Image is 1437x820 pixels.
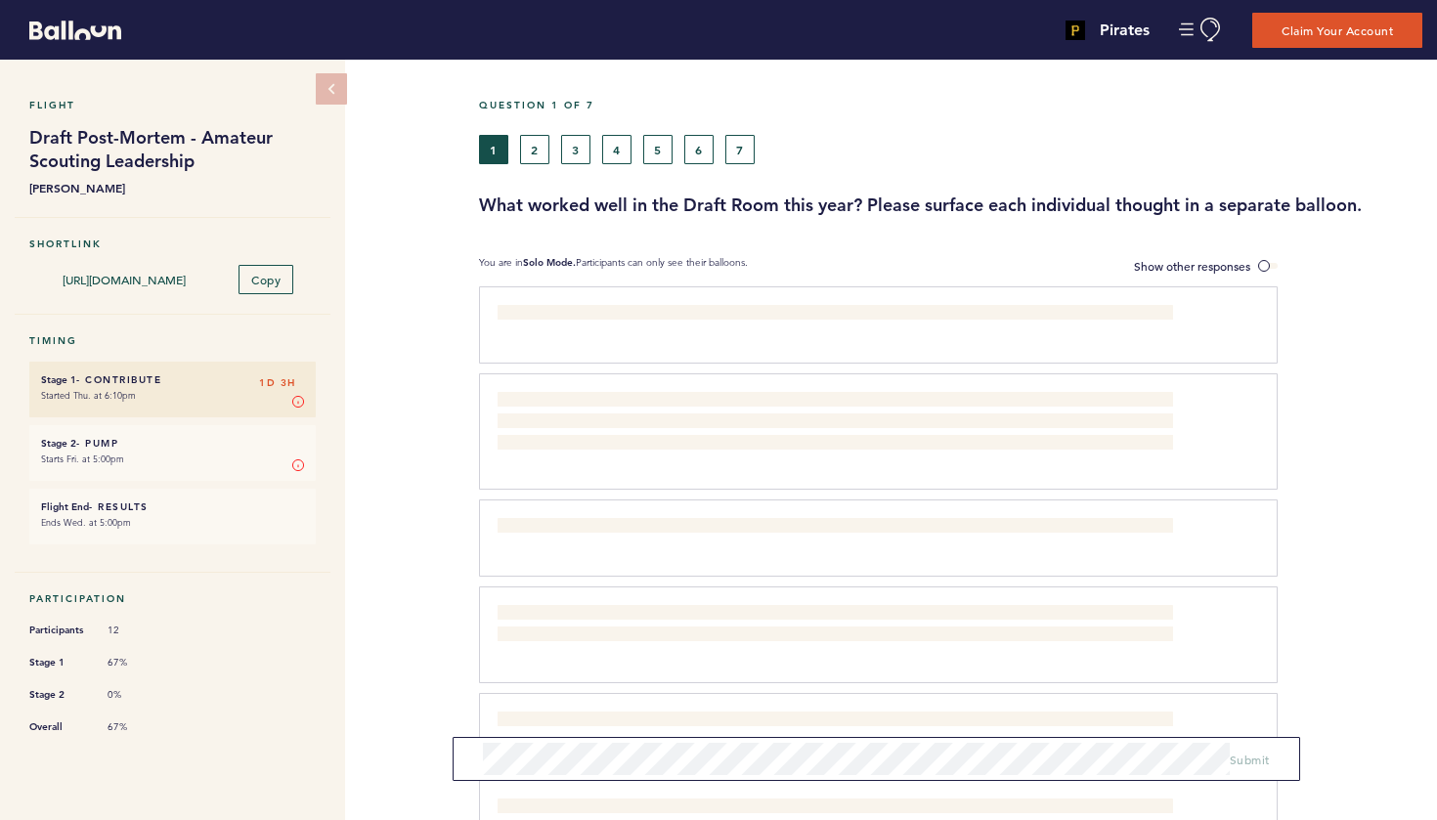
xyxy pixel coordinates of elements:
span: Stage 2 [29,685,88,705]
h5: Shortlink [29,237,316,250]
button: Claim Your Account [1252,13,1422,48]
time: Ends Wed. at 5:00pm [41,516,131,529]
time: Started Thu. at 6:10pm [41,389,136,402]
h6: - Pump [41,437,304,450]
span: Having information flow upward from the Area Supervisors to the Regional Supervisors to Sr Leader... [498,713,1042,729]
span: Allowing the Area Scouts to present some of their “Plunder the Deep” players. [498,800,910,816]
button: 1 [479,135,508,164]
h5: Timing [29,334,316,347]
h5: Participation [29,592,316,605]
span: The “Plunder the Deep” project – how it was formed and ultimately utilized put us in a great and ... [498,607,1135,642]
b: [PERSON_NAME] [29,178,316,197]
span: Overall [29,717,88,737]
small: Flight End [41,500,89,513]
span: Submit [1230,752,1270,767]
span: Getting exposure to the Model Interpretability Plots was very helpful in understanding where a pl... [498,394,1176,449]
span: Getting “deeper” down the board was advantageous for our preparedness for early day 2. [498,520,968,536]
h5: Flight [29,99,316,111]
span: 67% [108,720,166,734]
span: Show other responses [1134,258,1250,274]
button: 2 [520,135,549,164]
h3: What worked well in the Draft Room this year? Please surface each individual thought in a separat... [479,194,1422,217]
button: Copy [239,265,293,294]
small: Stage 2 [41,437,76,450]
button: 6 [684,135,714,164]
button: Manage Account [1179,18,1223,42]
p: You are in Participants can only see their balloons. [479,256,748,277]
h1: Draft Post-Mortem - Amateur Scouting Leadership [29,126,316,173]
b: Solo Mode. [523,256,576,269]
h4: Pirates [1100,19,1150,42]
span: Copy [251,272,281,287]
time: Starts Fri. at 5:00pm [41,453,124,465]
span: Stage 1 [29,653,88,672]
span: 0% [108,688,166,702]
a: Balloon [15,20,121,40]
h5: Question 1 of 7 [479,99,1422,111]
h6: - Results [41,500,304,513]
button: 4 [602,135,631,164]
span: 12 [108,624,166,637]
svg: Balloon [29,21,121,40]
button: 7 [725,135,755,164]
button: Submit [1230,750,1270,769]
h6: - Contribute [41,373,304,386]
button: 5 [643,135,673,164]
span: I do think it is benificial to have the area supervisors in the room for the draft. I am glad tha... [498,307,1144,323]
span: 67% [108,656,166,669]
span: Participants [29,621,88,640]
button: 3 [561,135,590,164]
small: Stage 1 [41,373,76,386]
span: 1D 3H [259,373,296,393]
